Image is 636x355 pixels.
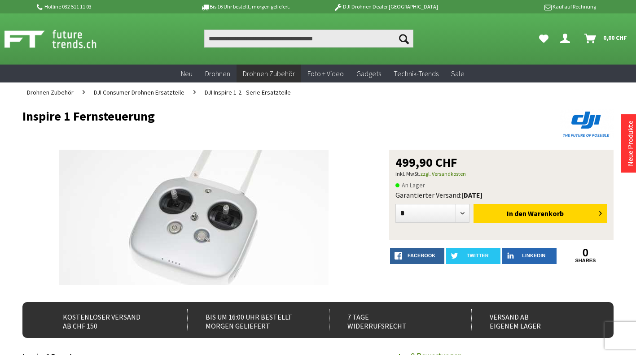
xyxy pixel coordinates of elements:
[471,309,597,331] div: Versand ab eigenem Lager
[27,88,74,96] span: Drohnen Zubehör
[45,309,170,331] div: Kostenloser Versand ab CHF 150
[447,152,518,160] span: Inspire 1 Fernsteuerung
[205,88,291,96] span: DJI Inspire 1-2 - Serie Ersatzteile
[557,30,577,48] a: Dein Konto
[301,65,350,83] a: Foto + Video
[445,65,471,83] a: Sale
[387,65,445,83] a: Technik-Trends
[350,65,387,83] a: Gadgets
[316,1,456,12] p: DJI Drohnen Dealer [GEOGRAPHIC_DATA]
[451,69,465,78] span: Sale
[204,30,413,48] input: Produkt, Marke, Kategorie, EAN, Artikelnummer…
[394,69,439,78] span: Technik-Trends
[187,309,312,331] div: Bis um 16:00 Uhr bestellt Morgen geliefert
[237,65,301,83] a: Drohnen Zubehör
[395,30,413,48] button: Suchen
[4,28,116,50] img: Shop Futuretrends - zur Startseite wechseln
[307,69,344,78] span: Foto + Video
[603,30,627,45] span: 0,00 CHF
[356,69,381,78] span: Gadgets
[200,82,295,102] a: DJI Inspire 1-2 - Serie Ersatzteile
[329,309,454,331] div: 7 Tage Widerrufsrecht
[59,150,329,285] img: Inspire 1 Fernsteuerung
[22,109,496,123] h1: Inspire 1 Fernsteuerung
[94,88,184,96] span: DJI Consumer Drohnen Ersatzteile
[181,69,193,78] span: Neu
[199,65,237,83] a: Drohnen
[558,258,613,264] a: shares
[535,30,553,48] a: Meine Favoriten
[581,30,632,48] a: Warenkorb
[560,109,614,139] img: DJI
[35,1,175,12] p: Hotline 032 511 11 03
[175,65,199,83] a: Neu
[558,248,613,258] a: 0
[89,82,189,102] a: DJI Consumer Drohnen Ersatzteile
[243,69,295,78] span: Drohnen Zubehör
[175,1,316,12] p: Bis 16 Uhr bestellt, morgen geliefert.
[205,69,230,78] span: Drohnen
[22,82,78,102] a: Drohnen Zubehör
[626,121,635,166] a: Neue Produkte
[456,1,596,12] p: Kauf auf Rechnung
